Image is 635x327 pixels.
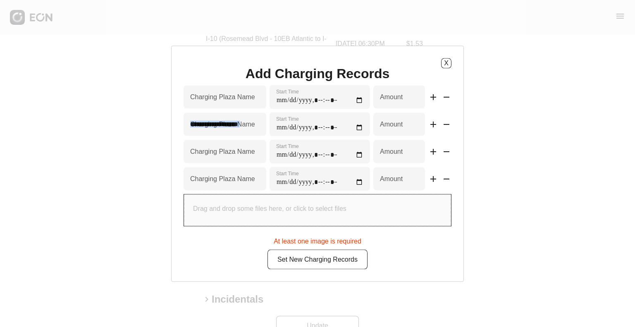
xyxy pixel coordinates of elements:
span: add [428,92,438,102]
label: Charging Plaza Name [190,119,255,129]
label: Start Time [276,143,299,149]
button: Set New Charging Records [267,249,368,269]
span: remove [442,92,451,102]
label: Start Time [276,115,299,122]
p: Drag and drop some files here, or click to select files [193,203,346,213]
span: add [428,147,438,157]
span: add [428,174,438,184]
label: Start Time [276,88,299,95]
button: X [441,58,451,68]
span: add [428,119,438,129]
label: Start Time [276,170,299,177]
span: remove [442,174,451,184]
label: Amount [380,92,403,102]
span: remove [442,147,451,157]
label: Amount [380,174,403,184]
label: Amount [380,119,403,129]
label: Charging Plaza Name [190,92,255,102]
span: remove [442,119,451,129]
h1: Add Charging Records [246,68,389,78]
label: Charging Plaza Name [190,146,255,156]
label: Amount [380,146,403,156]
label: Charging Plaza Name [190,174,255,184]
div: At least one image is required [184,233,451,246]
